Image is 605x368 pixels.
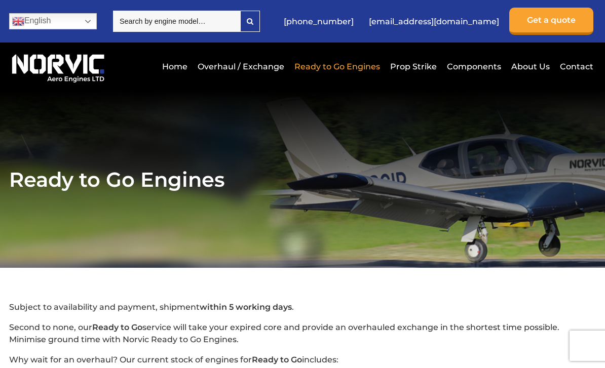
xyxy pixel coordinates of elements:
[292,54,383,79] a: Ready to Go Engines
[12,15,24,27] img: en
[444,54,504,79] a: Components
[557,54,593,79] a: Contact
[9,167,596,192] h1: Ready to Go Engines
[509,8,593,35] a: Get a quote
[9,321,596,346] p: Second to none, our service will take your expired core and provide an overhauled exchange in the...
[113,11,240,32] input: Search by engine model…
[388,54,439,79] a: Prop Strike
[9,301,596,313] p: Subject to availability and payment, shipment .
[9,50,107,83] img: Norvic Aero Engines logo
[9,354,596,366] p: Why wait for an overhaul? Our current stock of engines for includes:
[160,54,190,79] a: Home
[200,302,292,312] strong: within 5 working days
[279,9,359,34] a: [PHONE_NUMBER]
[195,54,287,79] a: Overhaul / Exchange
[252,355,302,364] strong: Ready to Go
[509,54,552,79] a: About Us
[9,13,97,29] a: English
[364,9,504,34] a: [EMAIL_ADDRESS][DOMAIN_NAME]
[92,322,142,332] strong: Ready to Go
